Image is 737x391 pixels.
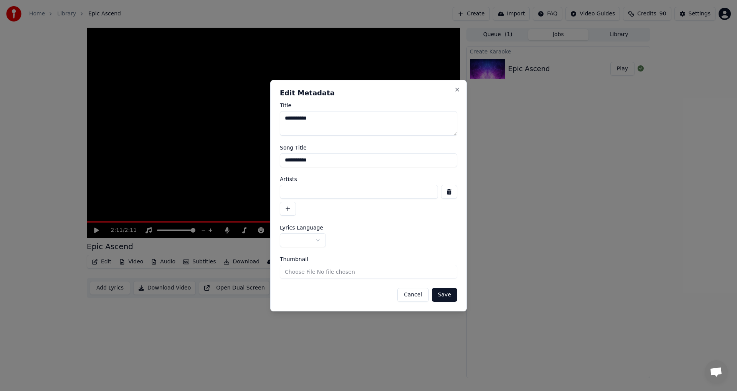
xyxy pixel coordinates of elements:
button: Cancel [397,288,428,302]
span: Lyrics Language [280,225,323,230]
label: Title [280,103,457,108]
label: Artists [280,176,457,182]
label: Song Title [280,145,457,150]
button: Save [432,288,457,302]
h2: Edit Metadata [280,90,457,97]
span: Thumbnail [280,256,308,262]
